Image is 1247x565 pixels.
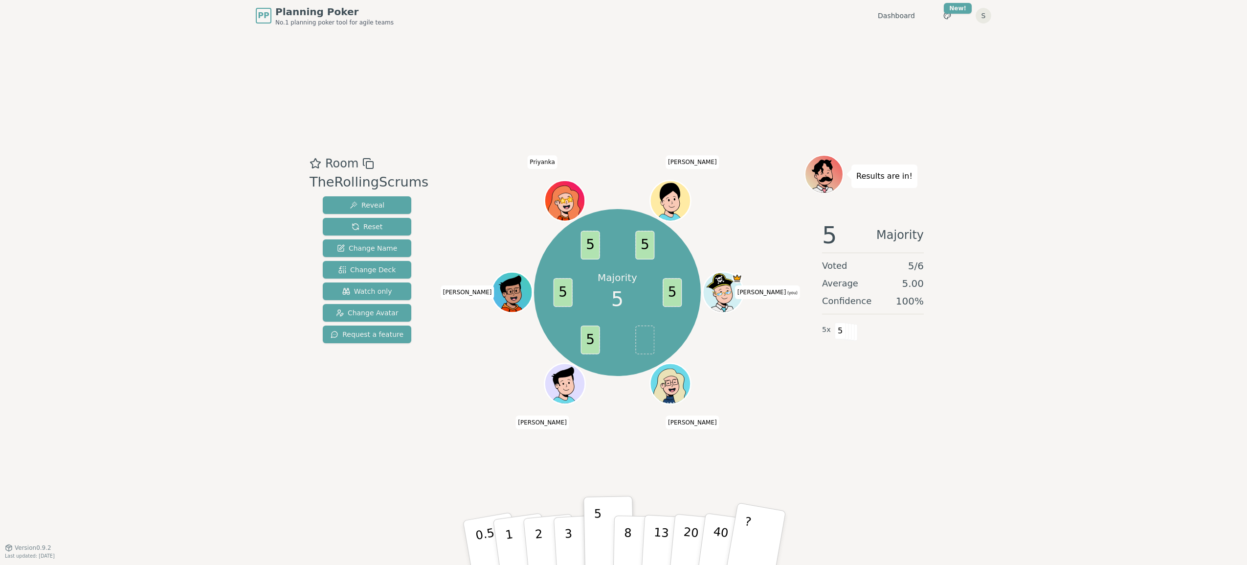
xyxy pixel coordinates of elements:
[856,169,913,183] p: Results are in!
[275,5,394,19] span: Planning Poker
[310,155,321,172] button: Add as favourite
[331,330,403,339] span: Request a feature
[323,218,411,235] button: Reset
[635,231,654,259] span: 5
[786,291,798,295] span: (you)
[256,5,394,26] a: PPPlanning PokerNo.1 planning poker tool for agile teams
[5,544,51,552] button: Version0.9.2
[15,544,51,552] span: Version 0.9.2
[878,11,915,21] a: Dashboard
[336,308,399,318] span: Change Avatar
[342,286,392,296] span: Watch only
[310,172,428,192] div: TheRollingScrums
[704,273,742,311] button: Click to change your avatar
[902,277,924,290] span: 5.00
[5,553,55,559] span: Last updated: [DATE]
[594,507,602,560] p: 5
[732,273,742,283] span: Samuel is the host
[598,271,637,284] p: Majority
[350,200,384,210] span: Reveal
[896,294,924,308] span: 100 %
[323,326,411,343] button: Request a feature
[611,284,623,314] span: 5
[876,223,924,247] span: Majority
[275,19,394,26] span: No.1 planning poker tool for agile teams
[325,155,358,172] span: Room
[352,222,382,232] span: Reset
[822,325,831,335] span: 5 x
[323,261,411,279] button: Change Deck
[553,278,572,307] span: 5
[323,304,411,322] button: Change Avatar
[822,259,847,273] span: Voted
[527,156,557,169] span: Click to change your name
[666,156,719,169] span: Click to change your name
[337,243,397,253] span: Change Name
[441,285,494,299] span: Click to change your name
[666,416,719,429] span: Click to change your name
[323,239,411,257] button: Change Name
[338,265,396,275] span: Change Deck
[735,285,800,299] span: Click to change your name
[323,282,411,300] button: Watch only
[663,278,682,307] span: 5
[822,223,837,247] span: 5
[580,231,600,259] span: 5
[822,294,871,308] span: Confidence
[908,259,924,273] span: 5 / 6
[944,3,972,14] div: New!
[515,416,569,429] span: Click to change your name
[323,196,411,214] button: Reveal
[976,8,991,24] button: S
[822,277,858,290] span: Average
[580,326,600,354] span: 5
[258,10,269,22] span: PP
[835,323,846,339] span: 5
[938,7,956,24] button: New!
